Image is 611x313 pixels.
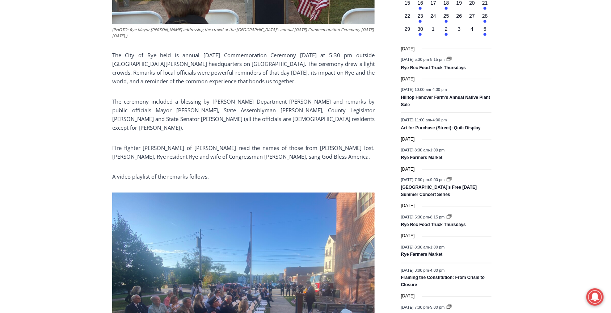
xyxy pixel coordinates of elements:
[401,76,415,83] time: [DATE]
[482,13,488,19] time: 28
[445,33,448,36] em: Has events
[479,12,492,25] button: 28 Has events
[414,25,427,38] button: 30 Has events
[433,88,447,92] span: 4:00 pm
[414,12,427,25] button: 23 Has events
[465,12,479,25] button: 27
[456,13,462,19] time: 26
[432,26,435,32] time: 1
[430,58,445,62] span: 8:15 pm
[430,268,445,272] span: 4:00 pm
[401,233,415,240] time: [DATE]
[401,136,415,143] time: [DATE]
[112,143,375,161] p: Fire fighter [PERSON_NAME] of [PERSON_NAME] read the names of those from [PERSON_NAME] lost. [PER...
[445,7,448,10] em: Has events
[418,26,424,32] time: 30
[419,20,422,23] em: Has events
[401,12,414,25] button: 22
[401,178,446,182] time: -
[453,12,466,25] button: 26
[484,26,486,32] time: 5
[484,7,486,10] em: Has events
[401,118,447,122] time: -
[401,148,429,152] span: [DATE] 8:30 am
[445,20,448,23] em: Has events
[443,13,449,19] time: 25
[465,25,479,38] button: 4
[430,148,445,152] span: 1:00 pm
[419,33,422,36] em: Has events
[401,155,443,161] a: Rye Farmers Market
[401,245,445,249] time: -
[469,13,475,19] time: 27
[430,178,445,182] span: 9:00 pm
[401,305,429,309] span: [DATE] 7:30 pm
[430,215,445,219] span: 8:15 pm
[401,125,481,131] a: Art for Purchase (Street): Quilt Display
[401,25,414,38] button: 29
[419,7,422,10] em: Has events
[401,268,429,272] span: [DATE] 3:00 pm
[401,178,429,182] span: [DATE] 7:30 pm
[401,88,447,92] time: -
[401,118,431,122] span: [DATE] 11:00 am
[401,293,415,300] time: [DATE]
[418,13,424,19] time: 23
[479,25,492,38] button: 5 Has events
[401,95,490,108] a: Hilltop Hanover Farm’s Annual Native Plant Sale
[458,26,461,32] time: 3
[401,88,431,92] span: [DATE] 10:00 am
[405,13,410,19] time: 22
[430,13,436,19] time: 24
[401,268,445,272] time: -
[401,185,477,198] a: [GEOGRAPHIC_DATA]’s Free [DATE] Summer Concert Series
[401,46,415,53] time: [DATE]
[401,215,446,219] time: -
[427,25,440,38] button: 1
[484,20,486,23] em: Has events
[484,33,486,36] em: Has events
[401,245,429,249] span: [DATE] 8:30 am
[401,58,429,62] span: [DATE] 5:30 pm
[112,97,375,132] p: The ceremony included a blessing by [PERSON_NAME] Department [PERSON_NAME] and remarks by public ...
[430,305,445,309] span: 9:00 pm
[445,26,448,32] time: 2
[401,305,446,309] time: -
[427,12,440,25] button: 24
[401,215,429,219] span: [DATE] 5:30 pm
[471,26,473,32] time: 4
[453,25,466,38] button: 3
[440,12,453,25] button: 25 Has events
[401,275,485,288] a: Framing the Constitution: From Crisis to Closure
[401,252,443,258] a: Rye Farmers Market
[112,172,375,181] p: A video playlist of the remarks follows.
[401,65,466,71] a: Rye Rec Food Truck Thursdays
[430,245,445,249] span: 1:00 pm
[405,26,410,32] time: 29
[112,51,375,85] p: The City of Rye held is annual [DATE] Commemoration Ceremony [DATE] at 5:30 pm outside [GEOGRAPHI...
[401,222,466,228] a: Rye Rec Food Truck Thursdays
[401,203,415,210] time: [DATE]
[440,25,453,38] button: 2 Has events
[401,166,415,173] time: [DATE]
[401,148,445,152] time: -
[401,58,446,62] time: -
[112,26,375,39] figcaption: (PHOTO: Rye Mayor [PERSON_NAME] addressing the crowd at the [GEOGRAPHIC_DATA]’s annual [DATE] Com...
[433,118,447,122] span: 4:00 pm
